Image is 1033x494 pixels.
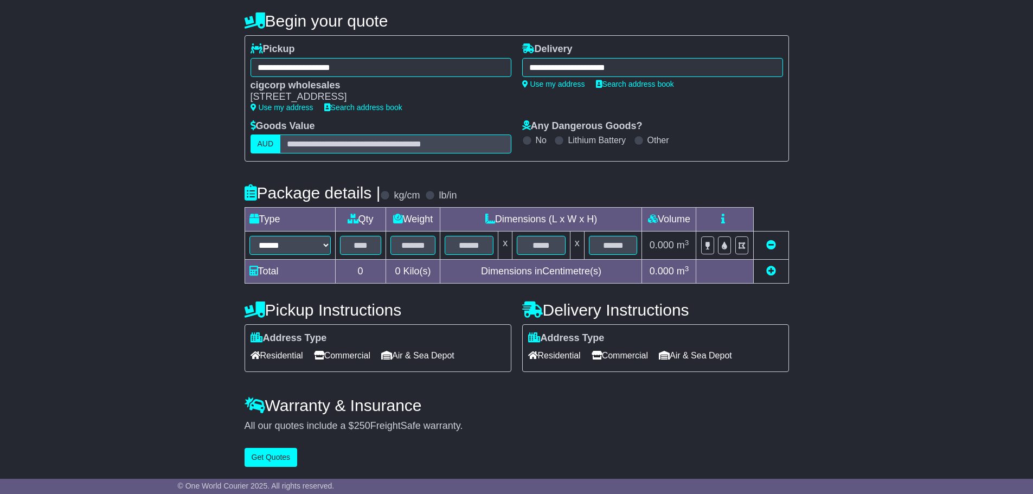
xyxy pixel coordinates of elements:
[251,134,281,153] label: AUD
[381,347,454,364] span: Air & Sea Depot
[314,347,370,364] span: Commercial
[440,260,642,284] td: Dimensions in Centimetre(s)
[685,239,689,247] sup: 3
[245,301,511,319] h4: Pickup Instructions
[394,190,420,202] label: kg/cm
[439,190,457,202] label: lb/in
[440,208,642,232] td: Dimensions (L x W x H)
[245,260,335,284] td: Total
[354,420,370,431] span: 250
[647,135,669,145] label: Other
[245,12,789,30] h4: Begin your quote
[335,260,386,284] td: 0
[251,43,295,55] label: Pickup
[335,208,386,232] td: Qty
[592,347,648,364] span: Commercial
[522,120,643,132] label: Any Dangerous Goods?
[650,266,674,277] span: 0.000
[245,448,298,467] button: Get Quotes
[766,240,776,251] a: Remove this item
[522,80,585,88] a: Use my address
[677,266,689,277] span: m
[386,208,440,232] td: Weight
[568,135,626,145] label: Lithium Battery
[386,260,440,284] td: Kilo(s)
[251,332,327,344] label: Address Type
[395,266,400,277] span: 0
[528,332,605,344] label: Address Type
[245,420,789,432] div: All our quotes include a $ FreightSafe warranty.
[245,184,381,202] h4: Package details |
[659,347,732,364] span: Air & Sea Depot
[677,240,689,251] span: m
[570,232,584,260] td: x
[685,265,689,273] sup: 3
[245,208,335,232] td: Type
[766,266,776,277] a: Add new item
[251,347,303,364] span: Residential
[498,232,512,260] td: x
[596,80,674,88] a: Search address book
[642,208,696,232] td: Volume
[522,301,789,319] h4: Delivery Instructions
[528,347,581,364] span: Residential
[522,43,573,55] label: Delivery
[251,80,501,92] div: cigcorp wholesales
[650,240,674,251] span: 0.000
[324,103,402,112] a: Search address book
[251,120,315,132] label: Goods Value
[251,91,501,103] div: [STREET_ADDRESS]
[245,396,789,414] h4: Warranty & Insurance
[178,482,335,490] span: © One World Courier 2025. All rights reserved.
[536,135,547,145] label: No
[251,103,313,112] a: Use my address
